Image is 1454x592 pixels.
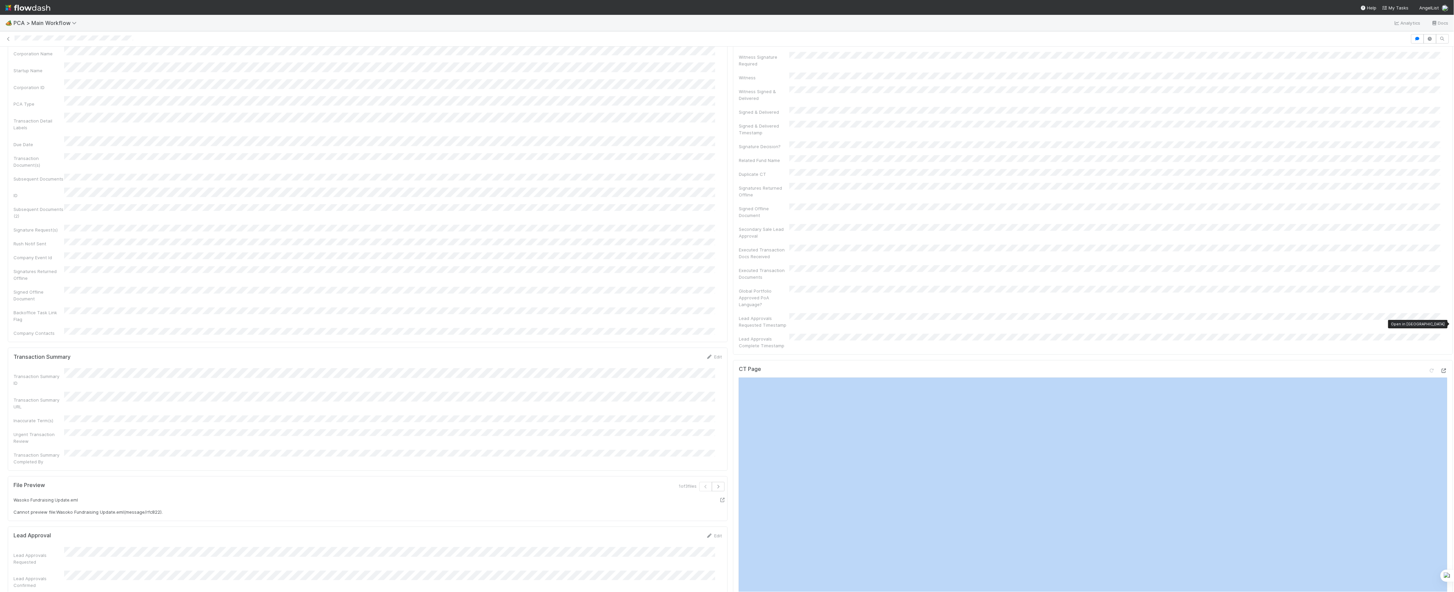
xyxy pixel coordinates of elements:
[1382,4,1409,11] a: My Tasks
[739,123,789,136] div: Signed & Delivered Timestamp
[739,335,789,349] div: Lead Approvals Complete Timestamp
[13,509,726,515] div: Cannot preview file: Wasoko Fundraising Update.eml ( message/rfc822 ).
[13,373,64,386] div: Transaction Summary ID
[13,482,45,489] h5: File Preview
[739,267,789,280] div: Executed Transaction Documents
[13,240,64,247] div: Rush Notif Sent
[739,143,789,150] div: Signature Decision?
[5,2,50,14] img: logo-inverted-e16ddd16eac7371096b0.svg
[13,397,64,410] div: Transaction Summary URL
[1431,19,1449,27] a: Docs
[13,206,64,219] div: Subsequent Documents (2)
[13,141,64,148] div: Due Date
[13,254,64,261] div: Company Event Id
[13,226,64,233] div: Signature Request(s)
[1420,5,1439,10] span: AngelList
[13,552,64,565] div: Lead Approvals Requested
[739,185,789,198] div: Signatures Returned Offline
[13,497,78,503] small: Wasoko Fundraising Update.eml
[739,366,761,373] h5: CT Page
[13,84,64,91] div: Corporation ID
[1442,5,1449,11] img: avatar_b6a6ccf4-6160-40f7-90da-56c3221167ae.png
[13,309,64,323] div: Backoffice Task Link Flag
[1394,19,1421,27] a: Analytics
[13,417,64,424] div: Inaccurate Term(s)
[739,109,789,115] div: Signed & Delivered
[5,20,12,26] span: 🏕️
[13,452,64,465] div: Transaction Summary Completed By
[1361,4,1377,11] div: Help
[706,533,722,538] a: Edit
[13,575,64,589] div: Lead Approvals Confirmed
[1382,5,1409,10] span: My Tasks
[13,289,64,302] div: Signed Offline Document
[739,205,789,219] div: Signed Offline Document
[13,50,64,57] div: Corporation Name
[739,74,789,81] div: Witness
[13,532,51,539] h5: Lead Approval
[13,67,64,74] div: Startup Name
[13,155,64,168] div: Transaction Document(s)
[13,354,71,360] h5: Transaction Summary
[739,315,789,328] div: Lead Approvals Requested Timestamp
[679,483,697,489] span: 1 of 3 files
[739,226,789,239] div: Secondary Sale Lead Approval
[13,101,64,107] div: PCA Type
[739,288,789,308] div: Global Portfolio Approved PoA Language?
[13,330,64,337] div: Company Contacts
[739,171,789,178] div: Duplicate CT
[13,431,64,445] div: Urgent Transaction Review
[739,246,789,260] div: Executed Transaction Docs Received
[13,20,80,26] span: PCA > Main Workflow
[739,88,789,102] div: Witness Signed & Delivered
[13,117,64,131] div: Transaction Detail Labels
[706,354,722,359] a: Edit
[13,268,64,281] div: Signatures Returned Offline
[13,176,64,182] div: Subsequent Documents
[739,157,789,164] div: Related Fund Name
[739,54,789,67] div: Witness Signature Required
[13,192,64,199] div: ID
